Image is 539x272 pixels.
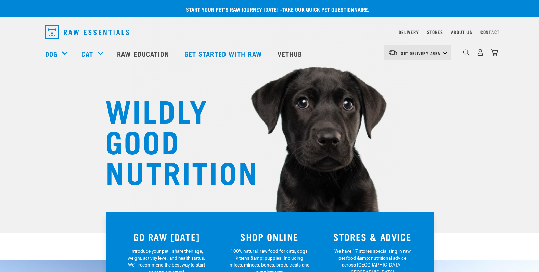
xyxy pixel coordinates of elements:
img: Raw Essentials Logo [45,25,129,39]
h3: GO RAW [DATE] [119,232,214,242]
img: home-icon-1@2x.png [463,49,470,56]
h3: STORES & ADVICE [325,232,420,242]
a: Get started with Raw [178,40,271,67]
nav: dropdown navigation [40,23,500,42]
a: take our quick pet questionnaire. [282,8,369,11]
a: Raw Education [110,40,177,67]
a: Stores [427,31,443,33]
h3: SHOP ONLINE [222,232,317,242]
img: van-moving.png [388,50,398,56]
span: Set Delivery Area [401,52,441,54]
a: Dog [45,49,57,59]
img: user.png [477,49,484,56]
a: Cat [81,49,93,59]
h1: WILDLY GOOD NUTRITION [105,94,242,186]
img: home-icon@2x.png [491,49,498,56]
a: Delivery [399,31,419,33]
a: Vethub [271,40,311,67]
a: About Us [451,31,472,33]
a: Contact [480,31,500,33]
